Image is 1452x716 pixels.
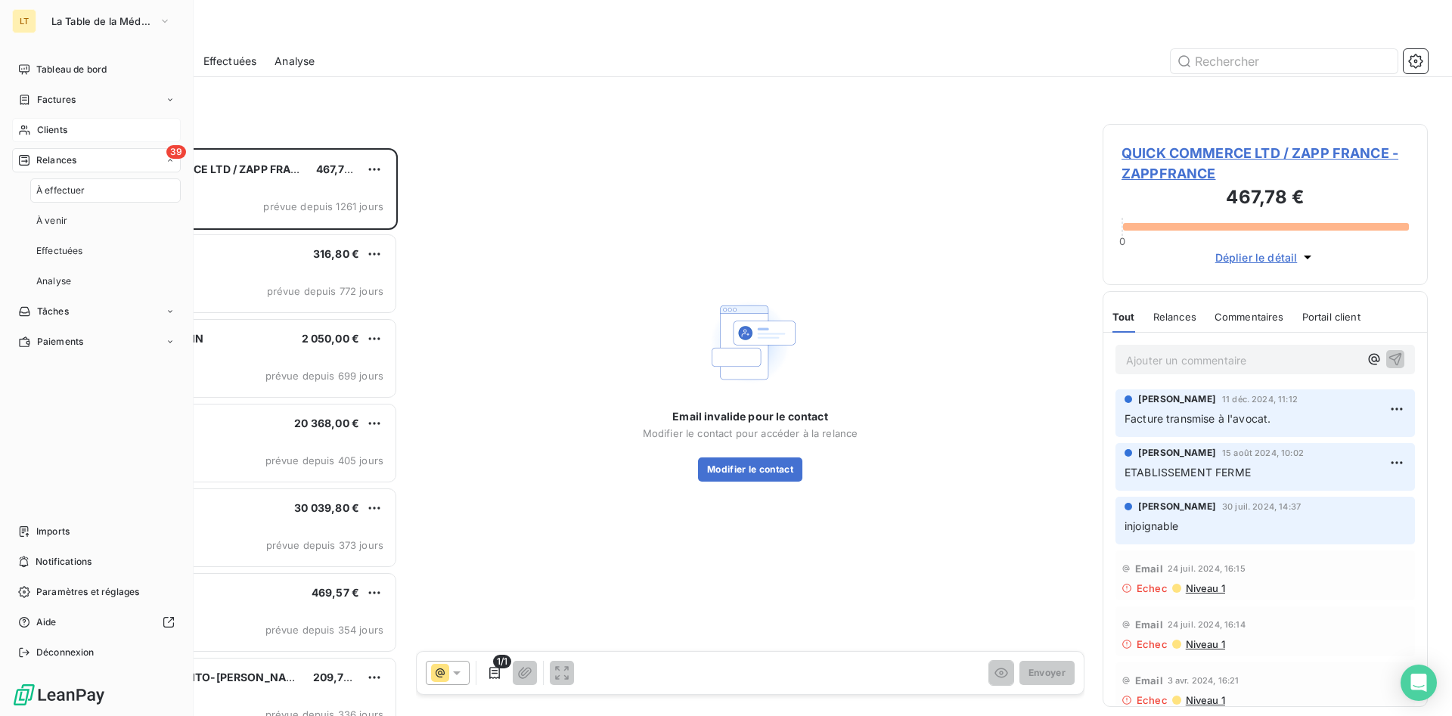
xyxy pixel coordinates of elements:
span: 316,80 € [313,247,359,260]
span: Paramètres et réglages [36,585,139,599]
button: Déplier le détail [1211,249,1320,266]
span: Factures [37,93,76,107]
img: Empty state [702,294,799,391]
span: 39 [166,145,186,159]
span: Aide [36,615,57,629]
span: prévue depuis 405 jours [265,454,383,466]
span: Echec [1137,582,1168,594]
span: 11 déc. 2024, 11:12 [1222,395,1298,404]
span: QUICK COMMERCE LTD / ZAPP FRANCE - ZAPPFRANCE [1122,143,1409,184]
div: LT [12,9,36,33]
button: Envoyer [1019,661,1075,685]
span: 30 juil. 2024, 14:37 [1222,502,1301,511]
span: Clients [37,123,67,137]
span: Paiements [37,335,83,349]
span: 467,78 € [316,163,361,175]
span: Tableau de bord [36,63,107,76]
span: À effectuer [36,184,85,197]
div: grid [73,148,398,716]
span: 24 juil. 2024, 16:15 [1168,564,1246,573]
span: Effectuées [36,244,83,258]
span: Imports [36,525,70,538]
img: Logo LeanPay [12,683,106,707]
span: prévue depuis 354 jours [265,624,383,636]
span: ETABLISSEMENT FERME [1125,466,1251,479]
span: prévue depuis 373 jours [266,539,383,551]
span: QUICK COMMERCE LTD / ZAPP FRANCE [107,163,314,175]
span: 30 039,80 € [294,501,359,514]
span: Analyse [275,54,315,69]
span: injoignable [1125,519,1179,532]
span: [PERSON_NAME] [1138,392,1216,406]
span: 20 368,00 € [294,417,359,429]
input: Rechercher [1171,49,1398,73]
span: Facture transmise à l'avocat. [1125,412,1270,425]
span: Email [1135,674,1163,687]
span: 469,57 € [312,586,359,599]
span: [PERSON_NAME] [1138,446,1216,460]
span: 0 [1119,235,1125,247]
div: Open Intercom Messenger [1401,665,1437,701]
span: Analyse [36,274,71,288]
span: 2 050,00 € [302,332,360,345]
span: Email invalide pour le contact [672,409,828,424]
span: À venir [36,214,67,228]
span: 15 août 2024, 10:02 [1222,448,1304,457]
span: Déplier le détail [1215,250,1298,265]
span: 3 avr. 2024, 16:21 [1168,676,1239,685]
span: Tout [1112,311,1135,323]
h3: 467,78 € [1122,184,1409,214]
a: Aide [12,610,181,634]
span: Tâches [37,305,69,318]
span: Relances [36,153,76,167]
span: prévue depuis 1261 jours [263,200,383,212]
span: Email [1135,618,1163,631]
span: Déconnexion [36,646,95,659]
span: 209,76 € [313,671,361,683]
span: 24 juil. 2024, 16:14 [1168,620,1246,629]
span: Relances [1153,311,1196,323]
span: Modifier le contact pour accéder à la relance [643,427,858,439]
span: Niveau 1 [1184,694,1225,706]
span: prévue depuis 772 jours [267,285,383,297]
span: Portail client [1302,311,1360,323]
span: La Table de la Méditerranée [51,15,153,27]
span: Email [1135,563,1163,575]
span: Commentaires [1215,311,1284,323]
button: Modifier le contact [698,457,802,482]
span: Effectuées [203,54,257,69]
span: prévue depuis 699 jours [265,370,383,382]
span: Niveau 1 [1184,582,1225,594]
span: CAVE L'INCOGNITO-[PERSON_NAME] [107,671,307,683]
span: Echec [1137,638,1168,650]
span: 1/1 [493,655,511,668]
span: [PERSON_NAME] [1138,500,1216,513]
span: Niveau 1 [1184,638,1225,650]
span: Echec [1137,694,1168,706]
span: Notifications [36,555,92,569]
